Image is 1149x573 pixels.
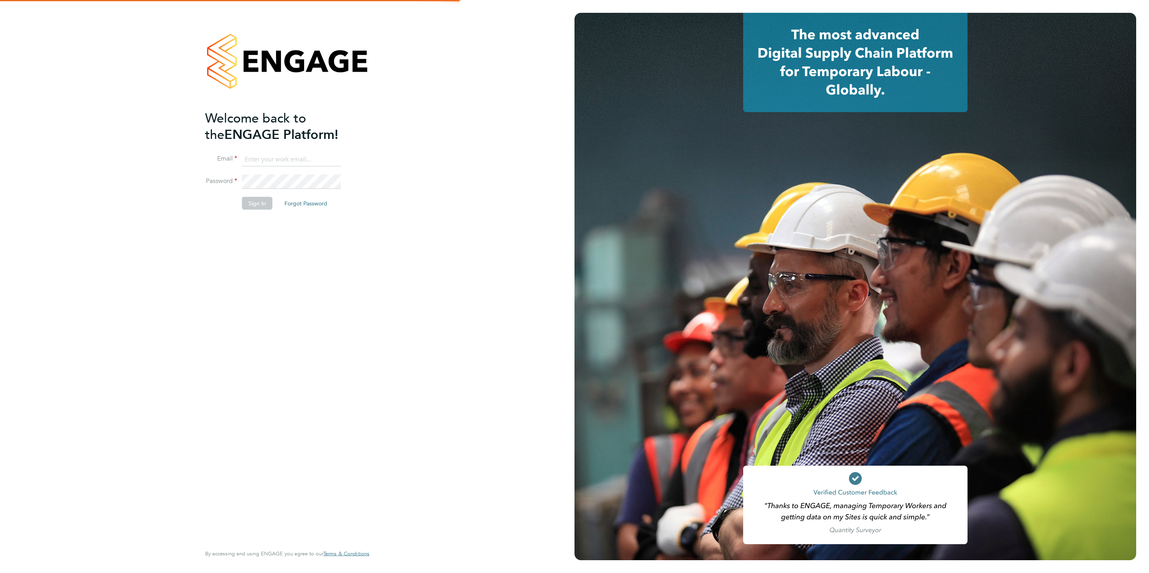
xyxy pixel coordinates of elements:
[205,550,369,557] span: By accessing and using ENGAGE you agree to our
[242,197,272,210] button: Sign In
[323,551,369,557] a: Terms & Conditions
[205,177,237,185] label: Password
[278,197,334,210] button: Forgot Password
[242,152,341,167] input: Enter your work email...
[205,110,361,143] h2: ENGAGE Platform!
[205,110,306,142] span: Welcome back to the
[323,550,369,557] span: Terms & Conditions
[205,155,237,163] label: Email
